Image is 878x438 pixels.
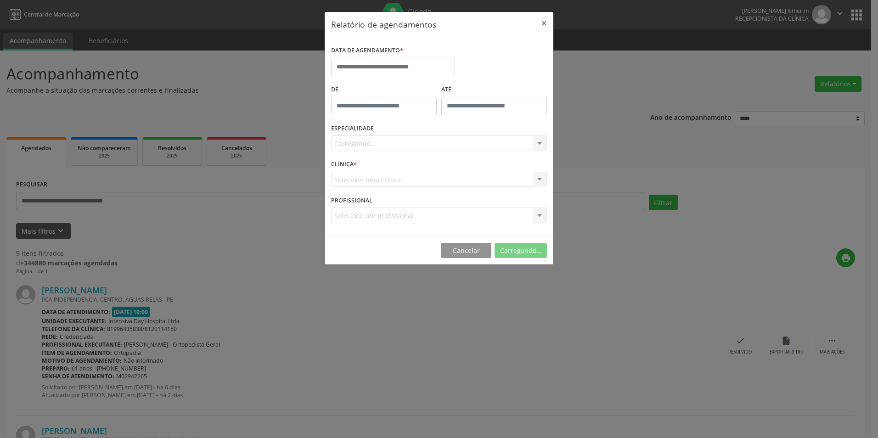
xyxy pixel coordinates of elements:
label: PROFISSIONAL [331,193,372,208]
label: De [331,83,437,97]
label: ATÉ [441,83,547,97]
button: Close [535,12,553,34]
button: Cancelar [441,243,491,258]
button: Carregando... [495,243,547,258]
label: DATA DE AGENDAMENTO [331,44,403,58]
label: CLÍNICA [331,157,357,172]
label: ESPECIALIDADE [331,122,374,136]
h5: Relatório de agendamentos [331,18,436,30]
